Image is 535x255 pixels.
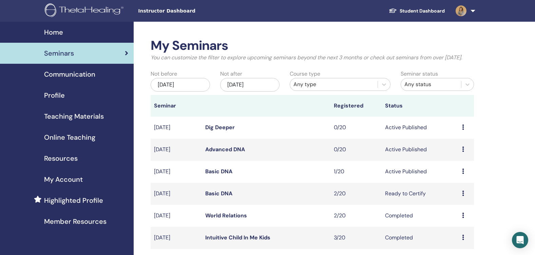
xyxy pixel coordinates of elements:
[330,139,382,161] td: 0/20
[382,95,459,117] th: Status
[44,216,107,227] span: Member Resources
[330,161,382,183] td: 1/20
[330,95,382,117] th: Registered
[44,69,95,79] span: Communication
[205,212,247,219] a: World Relations
[151,117,202,139] td: [DATE]
[404,80,458,89] div: Any status
[383,5,450,17] a: Student Dashboard
[44,90,65,100] span: Profile
[205,146,245,153] a: Advanced DNA
[382,161,459,183] td: Active Published
[330,117,382,139] td: 0/20
[382,183,459,205] td: Ready to Certify
[330,183,382,205] td: 2/20
[44,132,95,142] span: Online Teaching
[151,139,202,161] td: [DATE]
[44,153,78,163] span: Resources
[151,183,202,205] td: [DATE]
[389,8,397,14] img: graduation-cap-white.svg
[45,3,126,19] img: logo.png
[44,27,63,37] span: Home
[330,205,382,227] td: 2/20
[151,95,202,117] th: Seminar
[138,7,240,15] span: Instructor Dashboard
[220,78,280,92] div: [DATE]
[382,117,459,139] td: Active Published
[151,227,202,249] td: [DATE]
[382,205,459,227] td: Completed
[220,70,242,78] label: Not after
[205,124,235,131] a: Dig Deeper
[151,70,177,78] label: Not before
[290,70,320,78] label: Course type
[205,234,270,241] a: Intuitive Child In Me Kids
[205,190,232,197] a: Basic DNA
[44,48,74,58] span: Seminars
[151,38,474,54] h2: My Seminars
[330,227,382,249] td: 3/20
[382,139,459,161] td: Active Published
[44,111,104,121] span: Teaching Materials
[151,205,202,227] td: [DATE]
[382,227,459,249] td: Completed
[401,70,438,78] label: Seminar status
[151,54,474,62] p: You can customize the filter to explore upcoming seminars beyond the next 3 months or check out s...
[151,78,210,92] div: [DATE]
[456,5,466,16] img: default.jpg
[205,168,232,175] a: Basic DNA
[293,80,375,89] div: Any type
[44,195,103,205] span: Highlighted Profile
[151,161,202,183] td: [DATE]
[512,232,528,248] div: Open Intercom Messenger
[44,174,83,184] span: My Account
